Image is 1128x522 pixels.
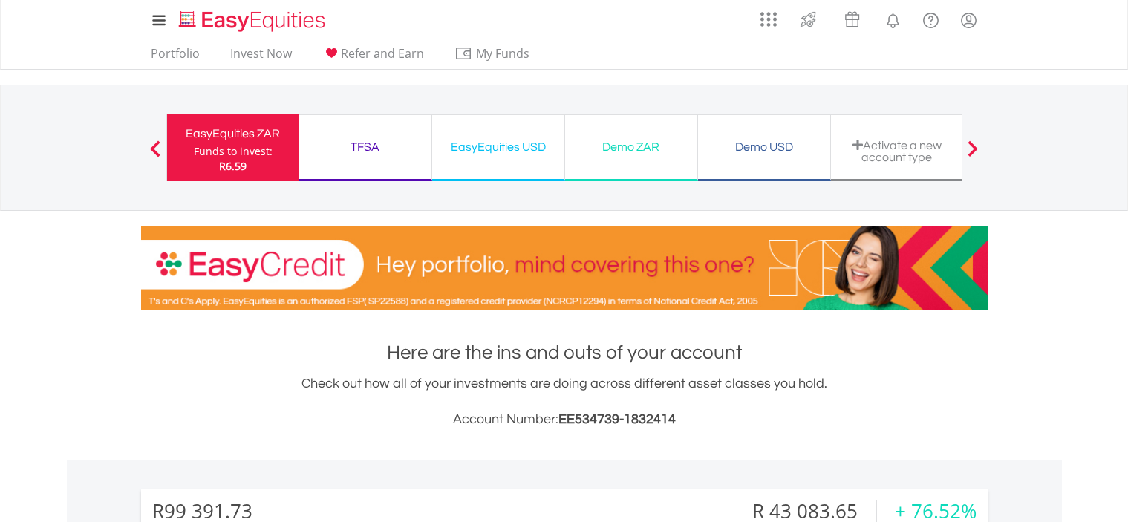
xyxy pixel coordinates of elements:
h3: Account Number: [141,409,988,430]
h1: Here are the ins and outs of your account [141,339,988,366]
a: Home page [173,4,331,33]
a: Vouchers [830,4,874,31]
div: Demo USD [707,137,821,157]
img: grid-menu-icon.svg [760,11,777,27]
div: R99 391.73 [152,500,252,522]
img: thrive-v2.svg [796,7,821,31]
span: Refer and Earn [341,45,424,62]
div: R 43 083.65 [752,500,876,522]
span: R6.59 [219,159,247,173]
div: EasyEquities ZAR [176,123,290,144]
div: TFSA [308,137,423,157]
span: EE534739-1832414 [558,412,676,426]
img: EasyCredit Promotion Banner [141,226,988,310]
div: + 76.52% [895,500,977,522]
a: My Profile [950,4,988,36]
div: Demo ZAR [574,137,688,157]
div: EasyEquities USD [441,137,555,157]
img: EasyEquities_Logo.png [176,9,331,33]
span: My Funds [454,44,552,63]
a: Invest Now [224,46,298,69]
a: FAQ's and Support [912,4,950,33]
div: Check out how all of your investments are doing across different asset classes you hold. [141,373,988,430]
div: Activate a new account type [840,139,954,163]
div: Funds to invest: [194,144,273,159]
a: Notifications [874,4,912,33]
a: Portfolio [145,46,206,69]
img: vouchers-v2.svg [840,7,864,31]
a: AppsGrid [751,4,786,27]
a: Refer and Earn [316,46,430,69]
